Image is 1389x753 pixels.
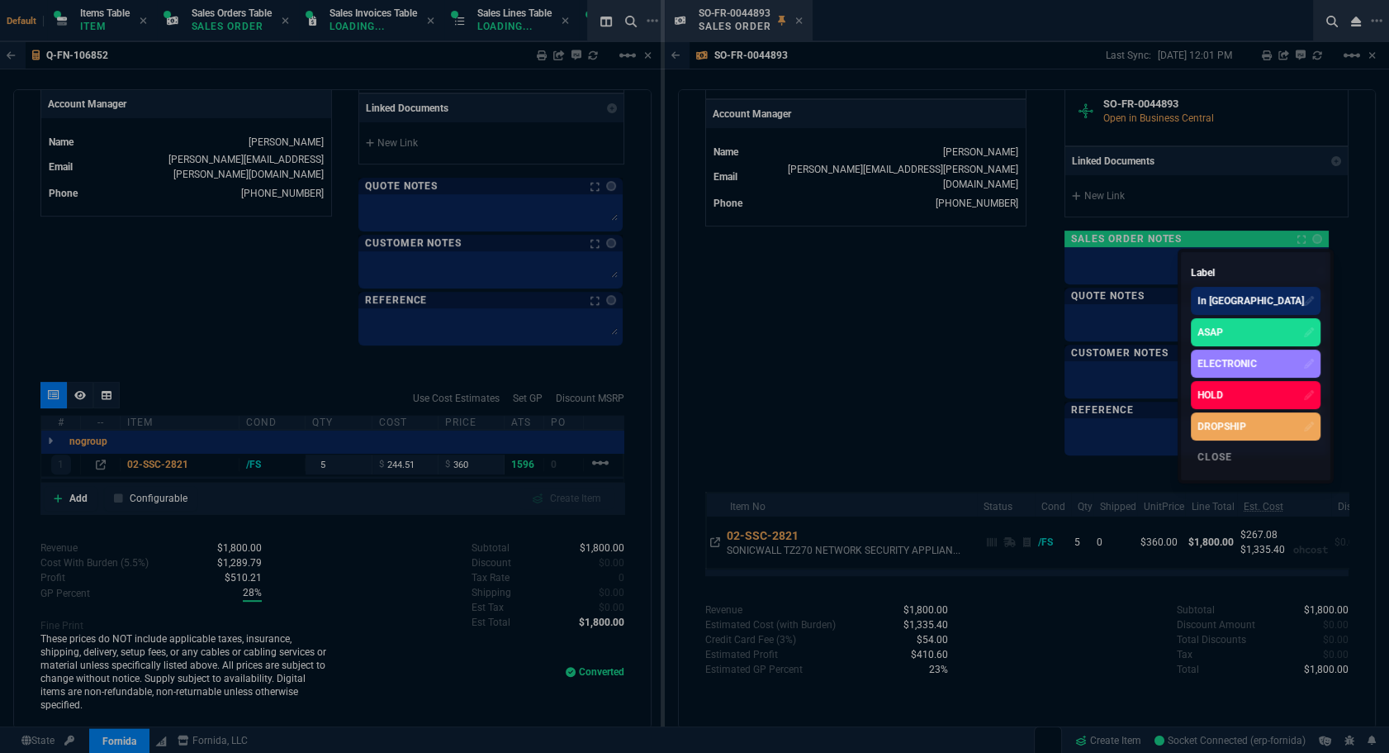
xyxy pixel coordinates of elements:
p: Label [1191,262,1320,284]
div: ASAP [1197,325,1223,340]
div: Close [1191,444,1320,470]
div: HOLD [1197,388,1223,403]
div: DROPSHIP [1197,419,1246,434]
div: In [GEOGRAPHIC_DATA] [1197,293,1304,308]
div: ELECTRONIC [1197,356,1257,371]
